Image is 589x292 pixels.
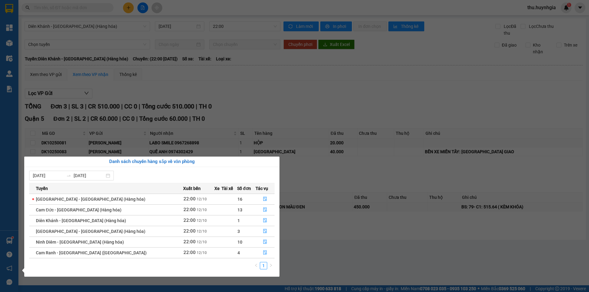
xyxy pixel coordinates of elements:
[221,185,233,192] span: Tài xế
[237,240,242,245] span: 10
[263,218,267,223] span: file-done
[237,218,240,223] span: 1
[260,262,267,269] li: 1
[252,262,260,269] button: left
[256,226,275,236] button: file-done
[183,207,196,212] span: 22:00
[214,185,220,192] span: Xe
[36,250,147,255] span: Cam Ranh - [GEOGRAPHIC_DATA] ([GEOGRAPHIC_DATA])
[256,216,275,226] button: file-done
[263,197,267,202] span: file-done
[197,218,207,223] span: 12/10
[183,185,201,192] span: Xuất bến
[36,240,124,245] span: Ninh Diêm - [GEOGRAPHIC_DATA] (Hàng hóa)
[183,250,196,255] span: 22:00
[256,248,275,258] button: file-done
[74,172,105,179] input: Đến ngày
[29,158,275,165] div: Danh sách chuyến hàng sắp về văn phòng
[36,197,145,202] span: [GEOGRAPHIC_DATA] - [GEOGRAPHIC_DATA] (Hàng hóa)
[254,264,258,267] span: left
[267,262,275,269] li: Next Page
[252,262,260,269] li: Previous Page
[33,172,64,179] input: Từ ngày
[263,250,267,255] span: file-done
[197,251,207,255] span: 12/10
[237,207,242,212] span: 13
[267,262,275,269] button: right
[36,185,48,192] span: Tuyến
[269,264,273,267] span: right
[263,207,267,212] span: file-done
[263,240,267,245] span: file-done
[237,185,251,192] span: Số đơn
[197,229,207,233] span: 12/10
[260,262,267,269] a: 1
[197,208,207,212] span: 12/10
[36,218,126,223] span: Diên Khánh - [GEOGRAPHIC_DATA] (Hàng hóa)
[256,237,275,247] button: file-done
[183,228,196,234] span: 22:00
[183,196,196,202] span: 22:00
[237,250,240,255] span: 4
[66,173,71,178] span: swap-right
[237,229,240,234] span: 3
[197,197,207,201] span: 12/10
[256,205,275,215] button: file-done
[36,207,121,212] span: Cam Đức - [GEOGRAPHIC_DATA] (Hàng hóa)
[237,197,242,202] span: 16
[263,229,267,234] span: file-done
[256,194,275,204] button: file-done
[36,229,145,234] span: [GEOGRAPHIC_DATA] - [GEOGRAPHIC_DATA] (Hàng hóa)
[183,239,196,245] span: 22:00
[197,240,207,244] span: 12/10
[256,185,268,192] span: Tác vụ
[183,218,196,223] span: 22:00
[66,173,71,178] span: to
